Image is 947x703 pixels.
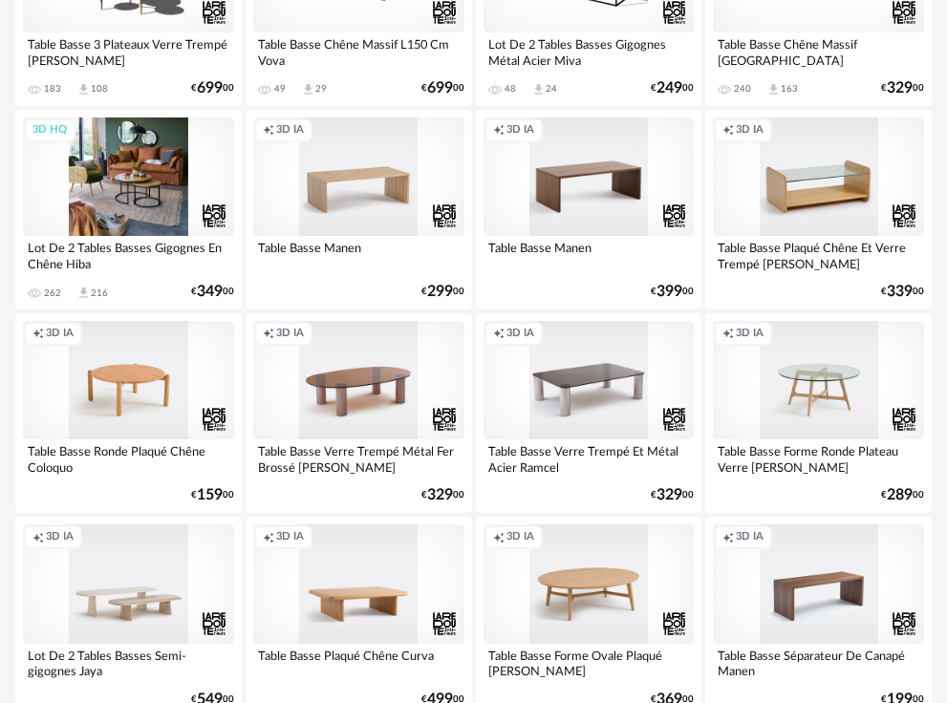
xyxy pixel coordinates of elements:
[76,286,91,300] span: Download icon
[23,644,234,682] div: Lot De 2 Tables Basses Semi-gigognes Jaya
[427,82,453,95] span: 699
[76,82,91,96] span: Download icon
[421,489,464,501] div: € 00
[713,32,924,71] div: Table Basse Chêne Massif [GEOGRAPHIC_DATA]
[484,236,695,274] div: Table Basse Manen
[722,530,734,544] span: Creation icon
[263,327,274,341] span: Creation icon
[722,327,734,341] span: Creation icon
[15,313,242,513] a: Creation icon 3D IA Table Basse Ronde Plaqué Chêne Coloquo €15900
[276,123,304,138] span: 3D IA
[506,530,534,544] span: 3D IA
[91,288,108,299] div: 216
[887,489,913,501] span: 289
[253,644,464,682] div: Table Basse Plaqué Chêne Curva
[705,110,932,309] a: Creation icon 3D IA Table Basse Plaqué Chêne Et Verre Trempé [PERSON_NAME] €33900
[197,286,223,298] span: 349
[656,489,682,501] span: 329
[887,286,913,298] span: 339
[656,82,682,95] span: 249
[476,110,702,309] a: Creation icon 3D IA Table Basse Manen €39900
[506,327,534,341] span: 3D IA
[881,489,924,501] div: € 00
[705,313,932,513] a: Creation icon 3D IA Table Basse Forme Ronde Plateau Verre [PERSON_NAME] €28900
[246,110,472,309] a: Creation icon 3D IA Table Basse Manen €29900
[651,82,694,95] div: € 00
[546,83,557,95] div: 24
[484,439,695,478] div: Table Basse Verre Trempé Et Métal Acier Ramcel
[246,313,472,513] a: Creation icon 3D IA Table Basse Verre Trempé Métal Fer Brossé [PERSON_NAME] €32900
[881,82,924,95] div: € 00
[421,82,464,95] div: € 00
[656,286,682,298] span: 399
[315,83,327,95] div: 29
[713,644,924,682] div: Table Basse Séparateur De Canapé Manen
[276,327,304,341] span: 3D IA
[32,530,44,544] span: Creation icon
[23,236,234,274] div: Lot De 2 Tables Basses Gigognes En Chêne Hiba
[46,327,74,341] span: 3D IA
[274,83,286,95] div: 49
[781,83,798,95] div: 163
[484,644,695,682] div: Table Basse Forme Ovale Plaqué [PERSON_NAME]
[651,286,694,298] div: € 00
[713,439,924,478] div: Table Basse Forme Ronde Plateau Verre [PERSON_NAME]
[91,83,108,95] div: 108
[32,327,44,341] span: Creation icon
[427,489,453,501] span: 329
[253,32,464,71] div: Table Basse Chêne Massif L150 Cm Vova
[301,82,315,96] span: Download icon
[263,123,274,138] span: Creation icon
[887,82,913,95] span: 329
[713,236,924,274] div: Table Basse Plaqué Chêne Et Verre Trempé [PERSON_NAME]
[191,82,234,95] div: € 00
[531,82,546,96] span: Download icon
[476,313,702,513] a: Creation icon 3D IA Table Basse Verre Trempé Et Métal Acier Ramcel €32900
[881,286,924,298] div: € 00
[766,82,781,96] span: Download icon
[736,327,764,341] span: 3D IA
[191,489,234,501] div: € 00
[23,439,234,478] div: Table Basse Ronde Plaqué Chêne Coloquo
[253,236,464,274] div: Table Basse Manen
[734,83,751,95] div: 240
[427,286,453,298] span: 299
[197,82,223,95] span: 699
[493,327,505,341] span: Creation icon
[484,32,695,71] div: Lot De 2 Tables Basses Gigognes Métal Acier Miva
[736,530,764,544] span: 3D IA
[24,118,75,142] div: 3D HQ
[15,110,242,309] a: 3D HQ Lot De 2 Tables Basses Gigognes En Chêne Hiba 262 Download icon 216 €34900
[506,123,534,138] span: 3D IA
[263,530,274,544] span: Creation icon
[722,123,734,138] span: Creation icon
[46,530,74,544] span: 3D IA
[276,530,304,544] span: 3D IA
[651,489,694,501] div: € 00
[44,288,61,299] div: 262
[191,286,234,298] div: € 00
[493,530,505,544] span: Creation icon
[23,32,234,71] div: Table Basse 3 Plateaux Verre Trempé [PERSON_NAME]
[421,286,464,298] div: € 00
[253,439,464,478] div: Table Basse Verre Trempé Métal Fer Brossé [PERSON_NAME]
[493,123,505,138] span: Creation icon
[736,123,764,138] span: 3D IA
[44,83,61,95] div: 183
[505,83,516,95] div: 48
[197,489,223,501] span: 159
